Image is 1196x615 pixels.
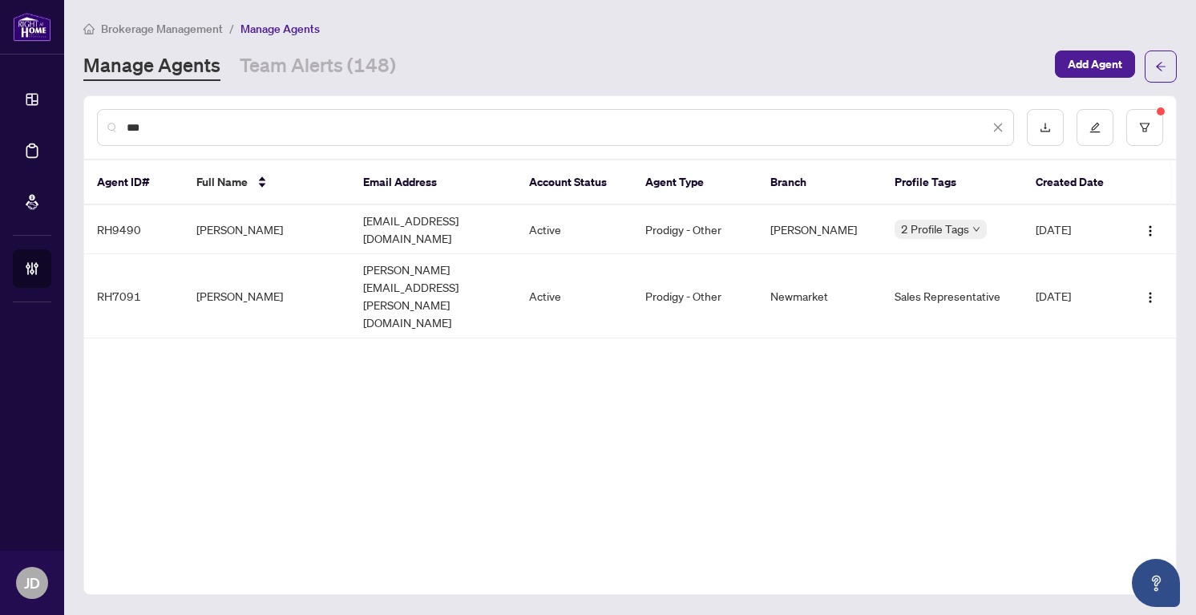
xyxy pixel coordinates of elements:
[24,572,40,594] span: JD
[101,22,223,36] span: Brokerage Management
[992,122,1004,133] span: close
[901,220,969,238] span: 2 Profile Tags
[1055,51,1135,78] button: Add Agent
[240,52,396,81] a: Team Alerts (148)
[13,12,51,42] img: logo
[516,254,632,338] td: Active
[632,205,757,254] td: Prodigy - Other
[1023,205,1122,254] td: [DATE]
[516,160,632,205] th: Account Status
[1068,51,1122,77] span: Add Agent
[972,225,980,233] span: down
[1139,122,1150,133] span: filter
[350,160,516,205] th: Email Address
[84,254,184,338] td: RH7091
[632,160,757,205] th: Agent Type
[1089,122,1101,133] span: edit
[1077,109,1113,146] button: edit
[1144,225,1157,237] img: Logo
[758,160,882,205] th: Branch
[758,205,882,254] td: [PERSON_NAME]
[350,254,516,338] td: [PERSON_NAME][EMAIL_ADDRESS][PERSON_NAME][DOMAIN_NAME]
[1137,283,1163,309] button: Logo
[882,160,1023,205] th: Profile Tags
[229,19,234,38] li: /
[1023,254,1122,338] td: [DATE]
[240,22,320,36] span: Manage Agents
[1137,216,1163,242] button: Logo
[184,205,350,254] td: [PERSON_NAME]
[350,205,516,254] td: [EMAIL_ADDRESS][DOMAIN_NAME]
[1126,109,1163,146] button: filter
[1023,160,1122,205] th: Created Date
[758,254,882,338] td: Newmarket
[83,52,220,81] a: Manage Agents
[84,160,184,205] th: Agent ID#
[1155,61,1166,72] span: arrow-left
[184,160,350,205] th: Full Name
[516,205,632,254] td: Active
[882,254,1023,338] td: Sales Representative
[1144,291,1157,304] img: Logo
[83,23,95,34] span: home
[184,254,350,338] td: [PERSON_NAME]
[1040,122,1051,133] span: download
[196,173,248,191] span: Full Name
[1027,109,1064,146] button: download
[632,254,757,338] td: Prodigy - Other
[1132,559,1180,607] button: Open asap
[84,205,184,254] td: RH9490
